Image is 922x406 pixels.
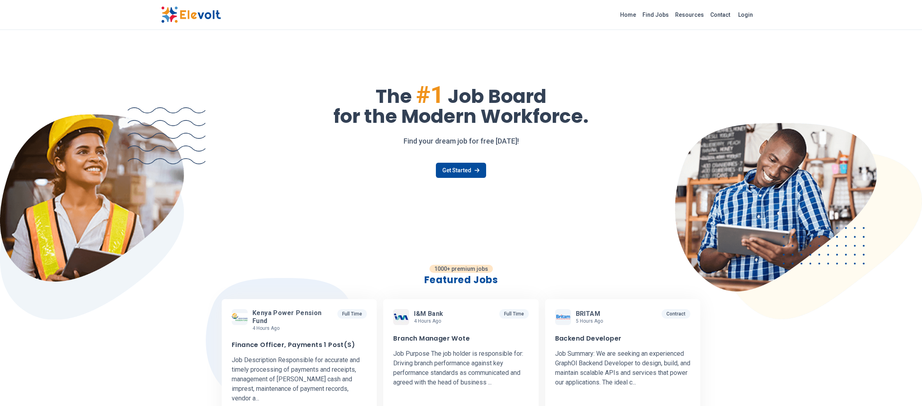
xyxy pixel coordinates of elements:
h3: Branch Manager Wote [393,335,470,343]
p: 4 hours ago [414,318,446,324]
a: Resources [672,8,707,21]
h3: Backend Developer [555,335,622,343]
p: 5 hours ago [576,318,603,324]
a: Get Started [436,163,486,178]
p: Job Description Responsible for accurate and timely processing of payments and receipts, manageme... [232,355,367,403]
p: Find your dream job for free [DATE]! [161,136,761,147]
span: #1 [416,81,444,109]
a: Find Jobs [639,8,672,21]
a: Contact [707,8,733,21]
p: Job Purpose The job holder is responsible for: Driving branch performance against key performance... [393,349,528,387]
a: Home [617,8,639,21]
p: 4 hours ago [252,325,334,331]
a: Login [733,7,758,23]
h3: Finance Officer, Payments 1 Post(s) [232,341,355,349]
p: Job Summary: We are seeking an experienced GraphOl Backend Developer to design, build, and mainta... [555,349,690,387]
h1: The Job Board for the Modern Workforce. [161,83,761,126]
img: Elevolt [161,6,221,23]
